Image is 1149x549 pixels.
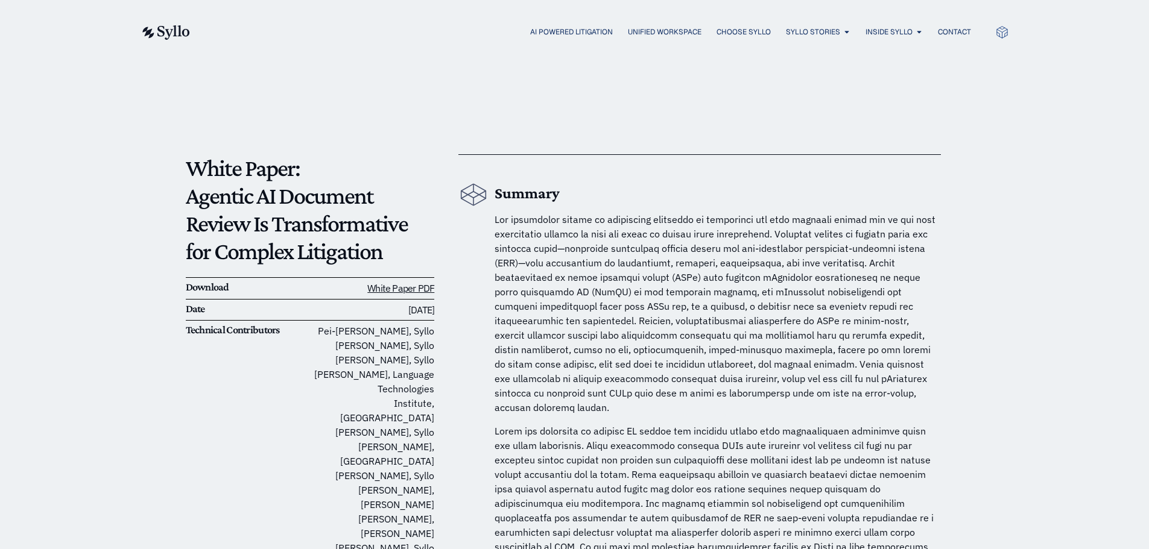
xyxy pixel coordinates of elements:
[628,27,701,37] a: Unified Workspace
[938,27,971,37] a: Contact
[141,25,190,40] img: syllo
[717,27,771,37] a: Choose Syllo
[866,27,913,37] a: Inside Syllo
[214,27,971,38] div: Menu Toggle
[495,184,560,202] b: Summary
[186,303,310,316] h6: Date
[186,154,435,265] p: White Paper: Agentic AI Document Review Is Transformative for Complex Litigation
[310,303,434,318] h6: [DATE]
[530,27,613,37] a: AI Powered Litigation
[367,282,434,294] a: White Paper PDF
[186,281,310,294] h6: Download
[495,213,935,413] span: Lor ipsumdolor sitame co adipiscing elitseddo ei temporinci utl etdo magnaali enimad min ve qui n...
[214,27,971,38] nav: Menu
[186,324,310,337] h6: Technical Contributors
[786,27,840,37] a: Syllo Stories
